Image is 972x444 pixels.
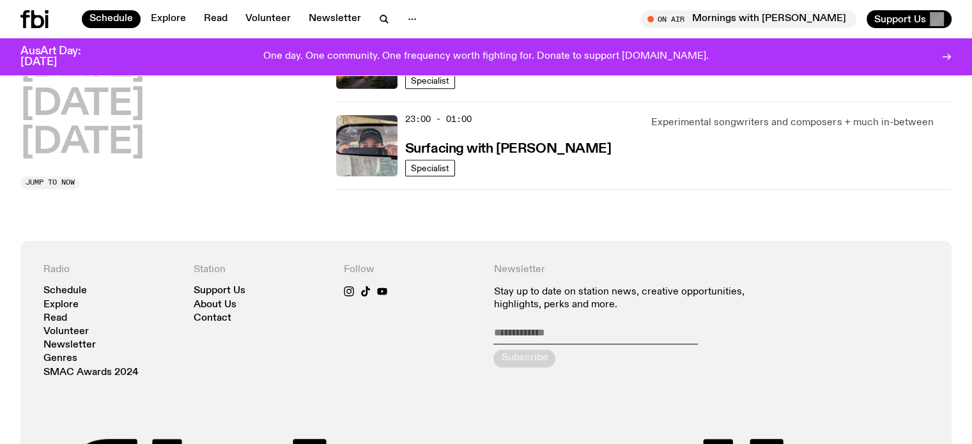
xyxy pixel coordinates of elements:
h4: Radio [43,264,178,276]
h4: Station [194,264,328,276]
span: Specialist [411,75,449,85]
h4: Newsletter [493,264,778,276]
a: Surfacing with [PERSON_NAME] [405,140,612,156]
a: Read [43,314,67,323]
h3: AusArt Day: [DATE] [20,46,102,68]
a: Genres [43,354,77,364]
a: Volunteer [238,10,298,28]
button: On AirMornings with [PERSON_NAME] [641,10,856,28]
a: Explore [143,10,194,28]
a: Schedule [43,286,87,296]
p: One day. One community. One frequency worth fighting for. Donate to support [DOMAIN_NAME]. [263,51,709,63]
button: [DATE] [20,125,144,161]
a: Schedule [82,10,141,28]
a: Read [196,10,235,28]
span: 23:00 - 01:00 [405,113,472,125]
p: Experimental songwriters and composers + much in-between [651,115,952,130]
a: Volunteer [43,327,89,337]
h3: Surfacing with [PERSON_NAME] [405,142,612,156]
button: Subscribe [493,349,555,367]
button: [DATE] [20,87,144,123]
a: About Us [194,300,236,310]
span: Specialist [411,163,449,172]
a: Specialist [405,72,455,89]
h4: Follow [344,264,479,276]
a: Newsletter [301,10,369,28]
a: Support Us [194,286,245,296]
button: Support Us [867,10,952,28]
a: Specialist [405,160,455,176]
a: SMAC Awards 2024 [43,368,139,378]
span: Support Us [874,13,926,25]
span: Jump to now [26,179,75,186]
button: Jump to now [20,176,80,189]
a: Contact [194,314,231,323]
p: Stay up to date on station news, creative opportunities, highlights, perks and more. [493,286,778,310]
a: Explore [43,300,79,310]
a: Newsletter [43,341,96,350]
